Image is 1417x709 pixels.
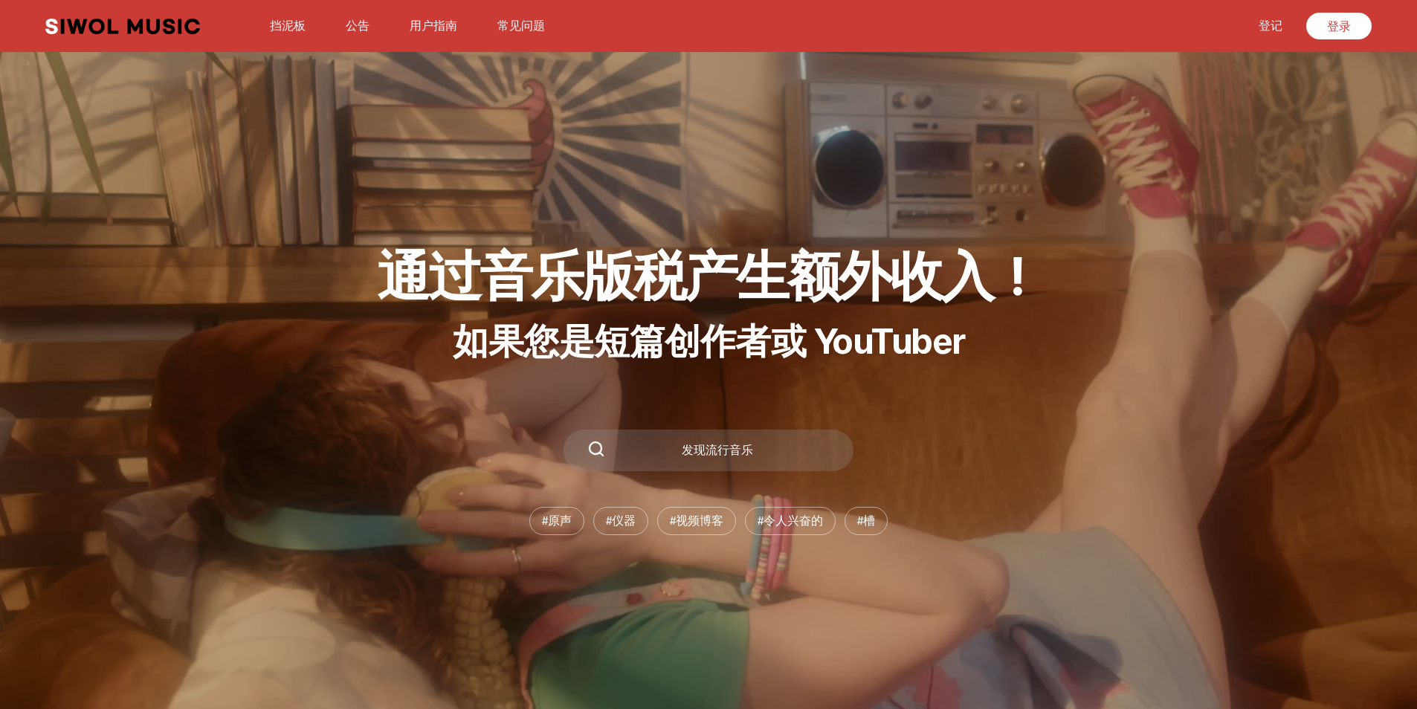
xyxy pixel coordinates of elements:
[488,8,554,44] button: 常见问题
[745,507,836,535] li: #
[863,514,875,528] font: 槽
[337,10,378,42] a: 公告
[548,514,572,528] font: 原声
[593,507,648,535] li: #
[401,10,466,42] a: 用户指南
[377,320,1041,363] p: 如果您是短篇创作者或 YouTuber
[377,244,1041,308] h1: 通过音乐版税产生额外收入！
[676,514,723,528] font: 视频博客
[1306,13,1372,39] a: 登录
[657,507,736,535] li: #
[529,507,584,535] li: #
[605,444,830,456] div: 发现流行音乐
[612,514,636,528] font: 仪器
[261,10,314,42] a: 挡泥板
[845,507,888,535] li: #
[1250,10,1291,42] a: 登记
[764,514,823,528] font: 令人兴奋的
